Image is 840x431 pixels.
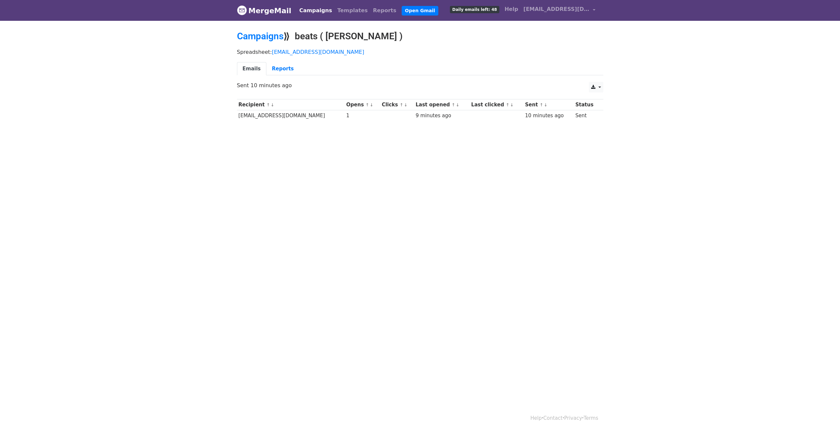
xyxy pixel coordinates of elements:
[521,3,598,18] a: [EMAIL_ADDRESS][DOMAIN_NAME]
[574,110,599,121] td: Sent
[402,6,438,16] a: Open Gmail
[271,102,274,107] a: ↓
[564,415,582,421] a: Privacy
[380,99,414,110] th: Clicks
[450,6,499,13] span: Daily emails left: 48
[237,4,291,18] a: MergeMail
[237,62,266,76] a: Emails
[416,112,468,120] div: 9 minutes ago
[502,3,521,16] a: Help
[237,49,603,55] p: Spreadsheet:
[366,102,369,107] a: ↑
[456,102,459,107] a: ↓
[266,102,270,107] a: ↑
[523,99,574,110] th: Sent
[510,102,514,107] a: ↓
[447,3,502,16] a: Daily emails left: 48
[414,99,469,110] th: Last opened
[272,49,364,55] a: [EMAIL_ADDRESS][DOMAIN_NAME]
[452,102,455,107] a: ↑
[543,415,562,421] a: Contact
[574,99,599,110] th: Status
[297,4,335,17] a: Campaigns
[237,5,247,15] img: MergeMail logo
[470,99,523,110] th: Last clicked
[506,102,509,107] a: ↑
[584,415,598,421] a: Terms
[525,112,572,120] div: 10 minutes ago
[237,82,603,89] p: Sent 10 minutes ago
[370,102,373,107] a: ↓
[237,31,603,42] h2: ⟫ beats ( [PERSON_NAME] )
[237,31,284,42] a: Campaigns
[335,4,370,17] a: Templates
[345,99,380,110] th: Opens
[266,62,299,76] a: Reports
[346,112,379,120] div: 1
[523,5,589,13] span: [EMAIL_ADDRESS][DOMAIN_NAME]
[370,4,399,17] a: Reports
[530,415,542,421] a: Help
[400,102,403,107] a: ↑
[404,102,408,107] a: ↓
[544,102,548,107] a: ↓
[540,102,543,107] a: ↑
[237,110,345,121] td: [EMAIL_ADDRESS][DOMAIN_NAME]
[237,99,345,110] th: Recipient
